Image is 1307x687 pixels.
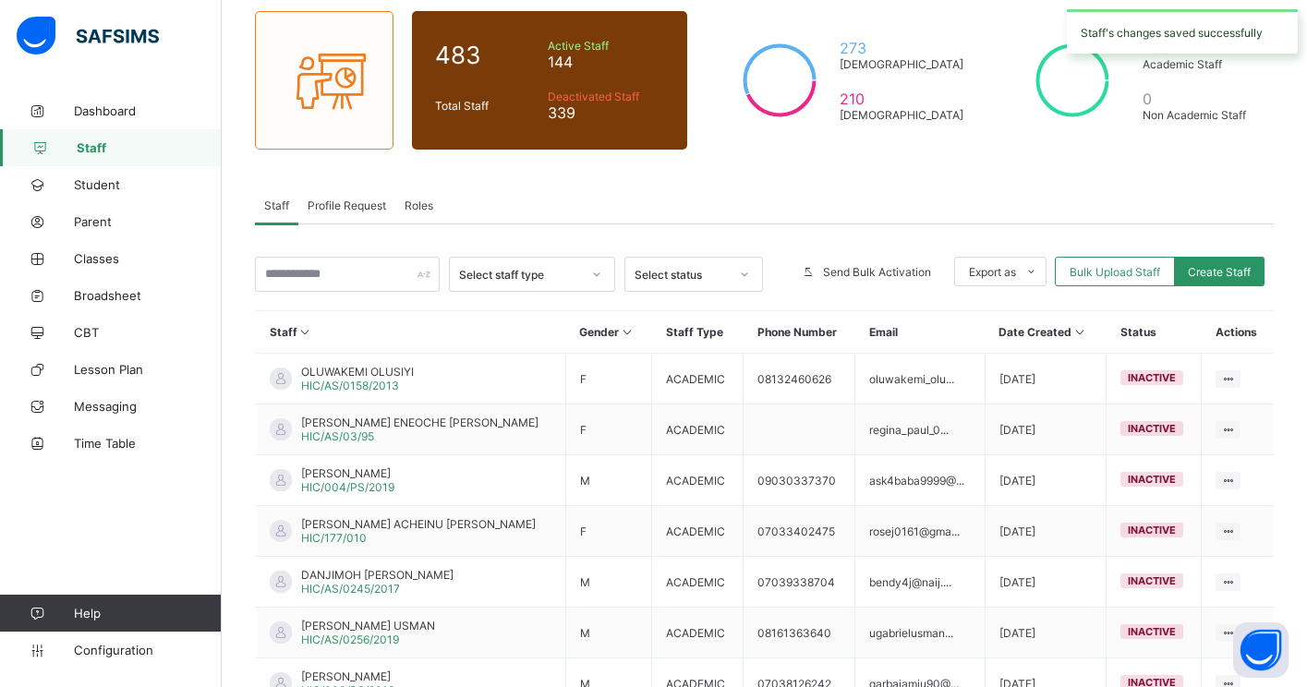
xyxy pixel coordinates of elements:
[74,325,222,340] span: CBT
[1128,625,1176,638] span: inactive
[74,606,221,621] span: Help
[74,177,222,192] span: Student
[256,311,566,354] th: Staff
[565,404,652,455] td: F
[985,455,1106,506] td: [DATE]
[1202,311,1274,354] th: Actions
[565,608,652,658] td: M
[855,354,986,404] td: oluwakemi_olu...
[459,268,581,282] div: Select staff type
[1128,371,1176,384] span: inactive
[565,557,652,608] td: M
[74,399,222,414] span: Messaging
[1107,311,1202,354] th: Status
[840,57,963,71] span: [DEMOGRAPHIC_DATA]
[652,557,744,608] td: ACADEMIC
[985,557,1106,608] td: [DATE]
[301,517,536,531] span: [PERSON_NAME] ACHEINU [PERSON_NAME]
[840,39,963,57] span: 273
[301,480,394,494] span: HIC/004/PS/2019
[548,39,664,53] span: Active Staff
[823,265,931,279] span: Send Bulk Activation
[855,455,986,506] td: ask4baba9999@...
[308,199,386,212] span: Profile Request
[565,354,652,404] td: F
[1070,265,1160,279] span: Bulk Upload Staff
[74,103,222,118] span: Dashboard
[548,53,664,71] span: 144
[301,568,454,582] span: DANJIMOH [PERSON_NAME]
[1143,57,1251,71] span: Academic Staff
[74,214,222,229] span: Parent
[565,506,652,557] td: F
[430,94,543,117] div: Total Staff
[435,41,539,69] span: 483
[17,17,159,55] img: safsims
[1143,90,1251,108] span: 0
[565,311,652,354] th: Gender
[1143,108,1251,122] span: Non Academic Staff
[619,325,635,339] i: Sort in Ascending Order
[301,466,394,480] span: [PERSON_NAME]
[77,140,222,155] span: Staff
[301,416,539,429] span: [PERSON_NAME] ENEOCHE [PERSON_NAME]
[855,311,986,354] th: Email
[301,429,374,443] span: HIC/AS/03/95
[855,608,986,658] td: ugabrielusman...
[985,506,1106,557] td: [DATE]
[1128,574,1176,587] span: inactive
[301,669,394,683] span: [PERSON_NAME]
[985,404,1106,455] td: [DATE]
[652,354,744,404] td: ACADEMIC
[855,404,986,455] td: regina_paul_0...
[301,365,414,379] span: OLUWAKEMI OLUSIYI
[744,506,855,557] td: 07033402475
[297,325,313,339] i: Sort in Ascending Order
[548,103,664,122] span: 339
[74,436,222,451] span: Time Table
[565,455,652,506] td: M
[635,268,729,282] div: Select status
[985,608,1106,658] td: [DATE]
[985,354,1106,404] td: [DATE]
[1128,524,1176,536] span: inactive
[652,311,744,354] th: Staff Type
[301,531,367,545] span: HIC/177/010
[744,354,855,404] td: 08132460626
[1128,473,1176,486] span: inactive
[744,608,855,658] td: 08161363640
[301,619,435,633] span: [PERSON_NAME] USMAN
[855,557,986,608] td: bendy4j@naij....
[969,265,1016,279] span: Export as
[1071,325,1087,339] i: Sort in Ascending Order
[855,506,986,557] td: rosej0161@gma...
[1233,622,1289,678] button: Open asap
[840,108,963,122] span: [DEMOGRAPHIC_DATA]
[405,199,433,212] span: Roles
[264,199,289,212] span: Staff
[301,633,399,646] span: HIC/AS/0256/2019
[1128,422,1176,435] span: inactive
[74,288,222,303] span: Broadsheet
[74,251,222,266] span: Classes
[744,557,855,608] td: 07039338704
[652,455,744,506] td: ACADEMIC
[652,506,744,557] td: ACADEMIC
[548,90,664,103] span: Deactivated Staff
[74,362,222,377] span: Lesson Plan
[301,582,400,596] span: HIC/AS/0245/2017
[744,455,855,506] td: 09030337370
[301,379,399,392] span: HIC/AS/0158/2013
[744,311,855,354] th: Phone Number
[652,404,744,455] td: ACADEMIC
[840,90,963,108] span: 210
[74,643,221,657] span: Configuration
[652,608,744,658] td: ACADEMIC
[985,311,1106,354] th: Date Created
[1188,265,1251,279] span: Create Staff
[1067,9,1298,54] div: Staff's changes saved successfully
